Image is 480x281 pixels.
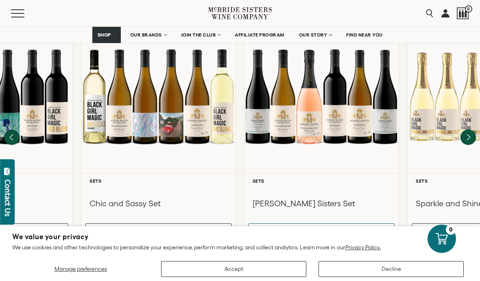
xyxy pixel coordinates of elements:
[55,266,107,272] span: Manage preferences
[125,27,172,43] a: OUR BRANDS
[446,225,456,235] div: 0
[130,32,162,38] span: OUR BRANDS
[81,15,236,244] a: Chic and Sassy Set Sets Chic and Sassy Set Add to cart $163.94
[11,9,40,17] button: Mobile Menu Trigger
[249,223,395,240] button: Add to cart $115.94
[89,178,227,184] h6: Sets
[127,226,159,238] div: Add to cart
[294,27,337,43] a: OUR STORY
[253,178,391,184] h6: Sets
[341,27,388,43] a: FIND NEAR YOU
[176,27,226,43] a: JOIN THE CLUB
[12,233,468,240] h2: We value your privacy
[299,32,327,38] span: OUR STORY
[253,198,391,209] h3: [PERSON_NAME] Sisters Set
[345,244,381,251] a: Privacy Policy.
[4,179,12,216] div: Contact Us
[465,5,472,13] span: 0
[12,261,149,277] button: Manage preferences
[98,32,111,38] span: SHOP
[161,261,306,277] button: Accept
[4,130,20,145] button: Previous
[460,130,476,145] button: Next
[346,32,383,38] span: FIND NEAR YOU
[85,223,231,240] button: Add to cart $163.94
[290,226,323,238] div: Add to cart
[12,244,468,251] p: We use cookies and other technologies to personalize your experience, perform marketing, and coll...
[319,261,464,277] button: Decline
[235,32,284,38] span: AFFILIATE PROGRAM
[89,198,227,209] h3: Chic and Sassy Set
[244,15,399,244] a: McBride Sisters Set Sets [PERSON_NAME] Sisters Set Add to cart $115.94
[181,32,216,38] span: JOIN THE CLUB
[229,27,290,43] a: AFFILIATE PROGRAM
[92,27,121,43] a: SHOP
